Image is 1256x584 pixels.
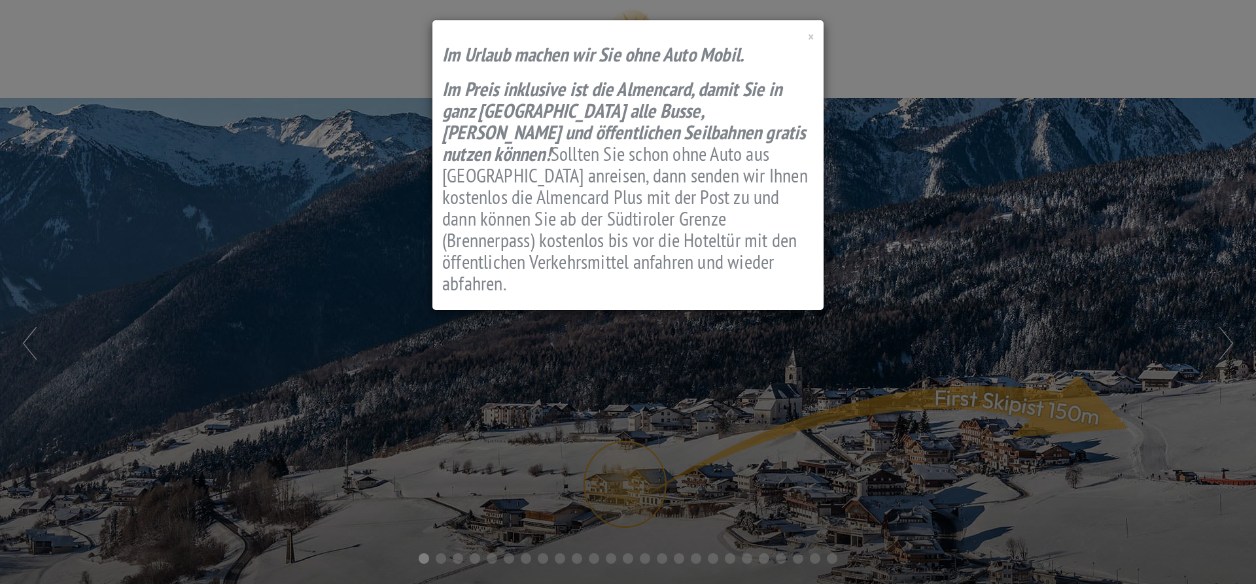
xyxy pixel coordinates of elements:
[442,76,806,166] strong: m Preis inklusive ist die Almencard, damit Sie in ganz [GEOGRAPHIC_DATA] alle Busse, [PERSON_NAME...
[442,41,744,67] strong: Im Urlaub machen wir Sie ohne Auto Mobil.
[442,76,447,101] strong: I
[808,30,814,44] button: Close
[442,78,814,294] h2: Sollten Sie schon ohne Auto aus [GEOGRAPHIC_DATA] anreisen, dann senden wir Ihnen kostenlos die A...
[808,28,814,46] span: ×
